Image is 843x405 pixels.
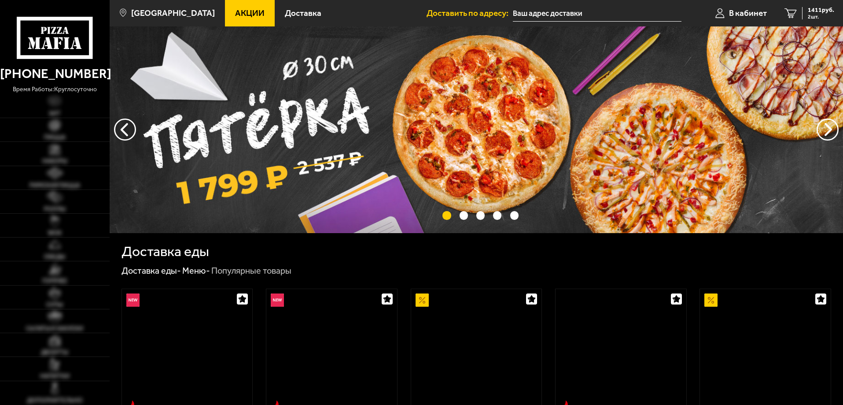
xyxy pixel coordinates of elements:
span: 2 шт. [808,14,834,19]
button: предыдущий [817,119,839,141]
span: Римская пицца [29,182,80,189]
input: Ваш адрес доставки [513,5,681,22]
img: Акционный [704,294,718,307]
button: точки переключения [510,211,519,219]
button: точки переключения [476,211,485,219]
span: Доставить по адресу: [427,9,513,17]
span: WOK [48,230,62,236]
span: Акции [235,9,265,17]
img: Новинка [271,294,284,307]
button: точки переключения [460,211,468,219]
span: 1411 руб. [808,7,834,13]
button: точки переключения [493,211,501,219]
span: Горячее [42,278,67,284]
a: Меню- [182,265,210,276]
span: Наборы [42,158,67,164]
img: Новинка [126,294,140,307]
h1: Доставка еды [121,245,209,259]
span: Хит [49,111,61,117]
div: Популярные товары [211,265,291,277]
img: Акционный [416,294,429,307]
span: В кабинет [729,9,767,17]
span: Пицца [44,134,66,141]
button: следующий [114,119,136,141]
span: Супы [46,302,63,308]
span: Салаты и закуски [26,326,83,332]
span: [GEOGRAPHIC_DATA] [131,9,215,17]
button: точки переключения [442,211,451,219]
span: Доставка [285,9,321,17]
span: Обеды [44,254,65,260]
span: Напитки [40,373,70,379]
span: Роллы [44,206,66,212]
a: Доставка еды- [121,265,181,276]
span: Десерты [41,349,68,356]
span: Дополнительно [27,398,83,404]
